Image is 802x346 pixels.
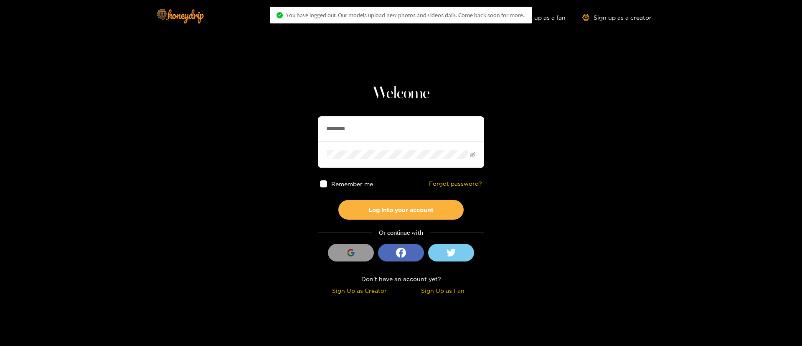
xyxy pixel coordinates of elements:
span: check-circle [277,12,283,18]
a: Sign up as a fan [508,14,566,21]
div: Or continue with [318,228,484,238]
div: Don't have an account yet? [318,274,484,284]
a: Sign up as a creator [582,14,652,21]
div: Sign Up as Creator [320,286,399,295]
span: You have logged out. Our models upload new photos and videos daily. Come back soon for more.. [286,12,525,18]
div: Sign Up as Fan [403,286,482,295]
span: Remember me [331,181,373,187]
button: Log into your account [338,200,464,220]
h1: Welcome [318,84,484,104]
span: eye-invisible [470,152,475,157]
a: Forgot password? [429,180,482,187]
